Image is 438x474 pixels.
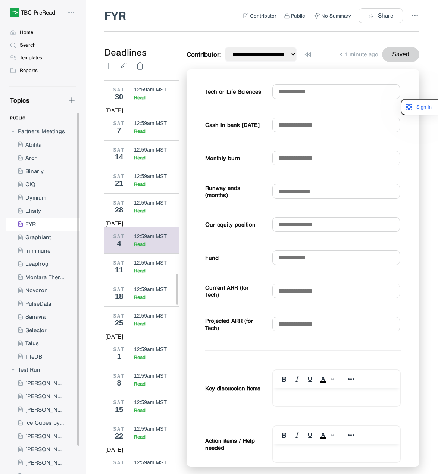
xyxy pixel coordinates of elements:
div: Read [134,241,146,247]
b: Monthly burn [205,155,240,162]
div: SAT [110,233,128,239]
div: SAT [110,313,128,319]
div: Read [134,208,146,214]
div: Contributor [250,13,276,19]
div: 7 [110,126,128,134]
button: Bold [278,430,290,440]
button: Saved [382,47,419,62]
div: 12:59am MST [134,286,167,292]
div: 11 [110,266,128,274]
div: Read [134,94,146,101]
div: SAT [110,87,128,93]
div: SAT [110,147,128,153]
b: Runway ends (months) [205,184,240,199]
div: 8 [110,379,128,387]
div: 28 [110,206,128,214]
div: [DATE] [105,220,123,227]
div: 18 [110,292,128,300]
div: 22 [110,432,128,440]
div: 12:59am MST [134,346,167,352]
div: TBC PreRead [21,10,55,16]
div: Read [134,128,146,134]
div: Contributor: [187,50,221,59]
div: SAT [110,286,128,292]
div: Topics [6,96,29,105]
div: No Summary [321,13,351,19]
div: 12:59am MST [134,87,167,93]
div: 25 [110,319,128,327]
b: Current ARR (for Tech) [205,284,249,298]
div: 14 [110,153,128,161]
button: Reveal or hide additional toolbar items [345,374,357,384]
b: Our equity position [205,221,256,228]
div: 12:59am MST [134,173,167,179]
div: Home [20,29,33,36]
div: Read [134,407,146,414]
div: 12:59am MST [134,120,167,126]
div: Read [134,354,146,361]
div: Text color Black [317,430,335,440]
div: Reports [20,67,38,74]
div: Share [378,12,393,19]
div: 12:59am MST [134,459,167,465]
div: SAT [110,373,128,379]
button: Italic [291,430,303,440]
div: 4 [110,239,128,247]
div: Read [134,321,146,327]
div: 12:59am MST [134,313,167,319]
div: < 1 minute ago [340,51,378,58]
div: SAT [110,260,128,266]
button: Reveal or hide additional toolbar items [345,430,357,440]
button: Italic [291,374,303,384]
div: [DATE] [105,333,123,340]
div: SAT [110,399,128,405]
b: Projected ARR (for Tech) [205,317,253,331]
div: SAT [110,200,128,206]
div: PUBLIC [10,112,25,125]
div: SAT [110,120,128,126]
div: FYR [102,7,128,24]
div: 1 [110,352,128,361]
b: Cash in bank [DATE] [205,121,260,128]
div: SAT [110,426,128,432]
div: Read [134,268,146,274]
div: 12:59am MST [134,426,167,432]
div: 30 [110,93,128,101]
div: [DATE] [105,446,123,453]
button: Bold [278,374,290,384]
div: Public [291,13,305,19]
iframe: Rich Text Area [273,388,400,406]
div: 12:59am MST [134,260,167,266]
div: Read [134,294,146,300]
div: 12:59am MST [134,233,167,239]
div: 12:59am MST [134,373,167,379]
div: Read [134,434,146,440]
div: Templates [20,54,42,61]
div: Text color Black [317,374,335,384]
button: Underline [304,430,316,440]
b: Fund [205,254,219,261]
button: Underline [304,374,316,384]
div: 21 [110,179,128,187]
div: 12:59am MST [134,200,167,206]
iframe: Rich Text Area [273,444,400,462]
b: Tech or Life Sciences [205,88,261,95]
div: Read [134,155,146,161]
b: Key discussion items [205,385,260,392]
div: SAT [110,346,128,352]
b: Action items / Help needed [205,437,255,451]
div: 12:59am MST [134,147,167,153]
div: 15 [110,405,128,414]
div: [DATE] [105,107,123,114]
div: Read [134,181,146,187]
div: SAT [110,459,128,465]
div: Search [20,42,36,49]
div: Deadlines [104,47,179,58]
div: SAT [110,173,128,179]
div: Read [134,381,146,387]
div: 12:59am MST [134,399,167,405]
